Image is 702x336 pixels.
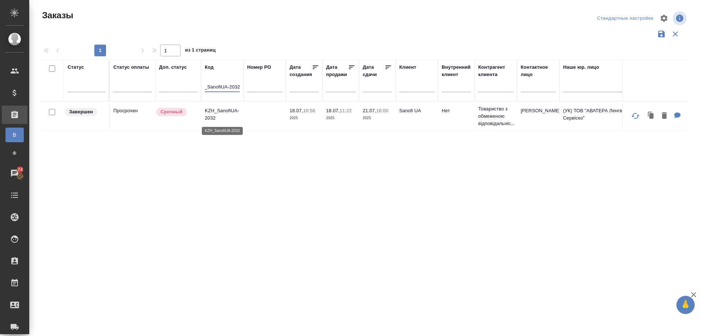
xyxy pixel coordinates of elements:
[5,146,24,161] a: Ф
[69,108,93,116] p: Завершен
[595,13,655,24] div: split button
[644,109,658,124] button: Клонировать
[326,108,340,113] p: 18.07,
[290,114,319,122] p: 2025
[363,108,376,113] p: 21.07,
[679,297,692,313] span: 🙏
[654,27,668,41] button: Сохранить фильтры
[2,164,27,182] a: 74
[40,10,73,21] span: Заказы
[478,105,513,127] p: Товариство з обмеженою відповідальніс...
[290,108,303,113] p: 18.07,
[676,296,695,314] button: 🙏
[326,64,348,78] div: Дата продажи
[658,109,671,124] button: Удалить
[363,64,385,78] div: Дата сдачи
[161,108,182,116] p: Срочный
[399,64,416,71] div: Клиент
[9,131,20,139] span: В
[563,64,599,71] div: Наше юр. лицо
[64,107,105,117] div: Выставляет КМ при направлении счета или после выполнения всех работ/сдачи заказа клиенту. Окончат...
[673,11,688,25] span: Посмотреть информацию
[205,64,214,71] div: Код
[627,107,644,125] button: Обновить
[376,108,388,113] p: 16:00
[113,64,149,71] div: Статус оплаты
[110,103,155,129] td: Просрочен
[326,114,355,122] p: 2025
[521,64,556,78] div: Контактное лицо
[363,114,392,122] p: 2025
[155,107,197,117] div: Выставляется автоматически, если на указанный объем услуг необходимо больше времени в стандартном...
[13,166,27,173] span: 74
[185,46,216,56] span: из 1 страниц
[340,108,352,113] p: 11:22
[159,64,187,71] div: Доп. статус
[9,150,20,157] span: Ф
[5,128,24,142] a: В
[517,103,559,129] td: [PERSON_NAME]
[205,107,240,122] p: KZH_SanofiUA-2032
[442,107,471,114] p: Нет
[68,64,84,71] div: Статус
[442,64,471,78] div: Внутренний клиент
[290,64,312,78] div: Дата создания
[668,27,682,41] button: Сбросить фильтры
[478,64,513,78] div: Контрагент клиента
[303,108,315,113] p: 10:56
[655,10,673,27] span: Настроить таблицу
[399,107,434,114] p: Sanofi UA
[559,103,647,129] td: (УК) ТОВ "АВАТЕРА Ленгвідж Сервісез"
[247,64,271,71] div: Номер PO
